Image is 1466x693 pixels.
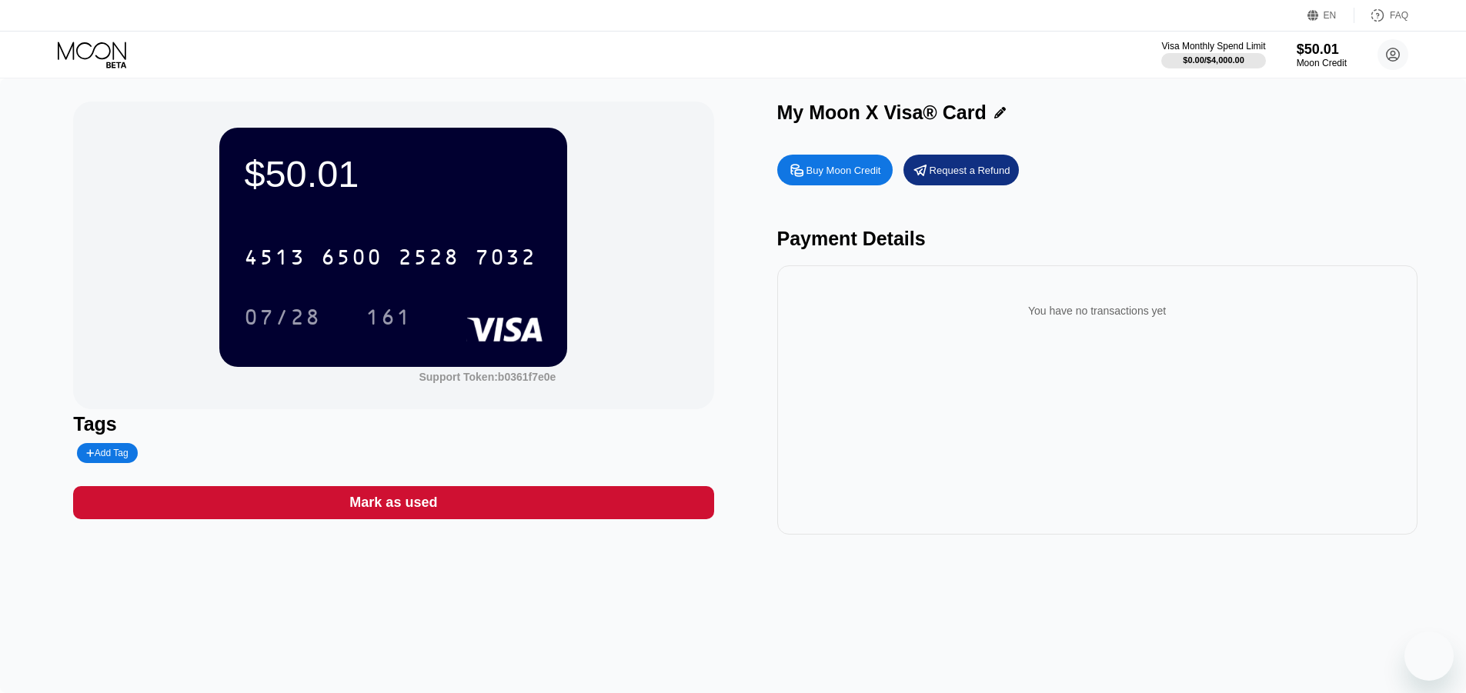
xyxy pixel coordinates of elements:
[1183,55,1244,65] div: $0.00 / $4,000.00
[419,371,556,383] div: Support Token: b0361f7e0e
[244,307,321,332] div: 07/28
[73,413,713,435] div: Tags
[1297,58,1347,68] div: Moon Credit
[366,307,412,332] div: 161
[232,298,332,336] div: 07/28
[806,164,881,177] div: Buy Moon Credit
[321,247,382,272] div: 6500
[354,298,423,336] div: 161
[777,102,987,124] div: My Moon X Visa® Card
[1404,631,1454,681] iframe: Button to launch messaging window
[1161,41,1265,52] div: Visa Monthly Spend Limit
[903,155,1019,185] div: Request a Refund
[1307,8,1354,23] div: EN
[475,247,536,272] div: 7032
[244,247,306,272] div: 4513
[398,247,459,272] div: 2528
[244,152,543,195] div: $50.01
[349,494,437,511] div: Mark as used
[790,289,1405,332] div: You have no transactions yet
[1324,10,1337,21] div: EN
[1161,41,1265,68] div: Visa Monthly Spend Limit$0.00/$4,000.00
[1354,8,1408,23] div: FAQ
[86,448,128,458] div: Add Tag
[235,238,546,276] div: 4513650025287032
[777,155,893,185] div: Buy Moon Credit
[77,443,137,463] div: Add Tag
[930,164,1010,177] div: Request a Refund
[419,371,556,383] div: Support Token:b0361f7e0e
[1297,42,1347,68] div: $50.01Moon Credit
[1297,42,1347,58] div: $50.01
[73,486,713,519] div: Mark as used
[777,228,1418,250] div: Payment Details
[1390,10,1408,21] div: FAQ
